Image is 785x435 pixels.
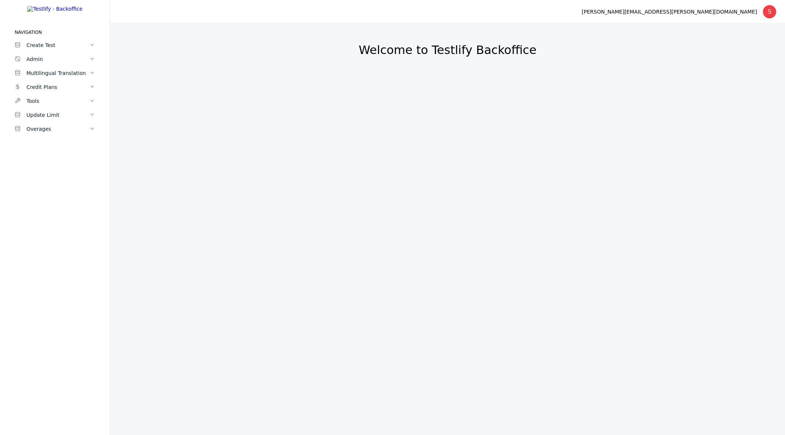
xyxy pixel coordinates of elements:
[582,7,757,16] div: [PERSON_NAME][EMAIL_ADDRESS][PERSON_NAME][DOMAIN_NAME]
[26,83,89,91] div: Credit Plans
[26,41,89,50] div: Create Test
[9,29,101,35] label: Navigation
[128,43,767,57] h2: Welcome to Testlify Backoffice
[26,55,89,64] div: Admin
[26,111,89,119] div: Update Limit
[27,6,82,12] img: Testlify - Backoffice
[26,125,89,133] div: Overages
[26,97,89,105] div: Tools
[763,5,776,18] div: S
[26,69,89,78] div: Multilingual Translation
